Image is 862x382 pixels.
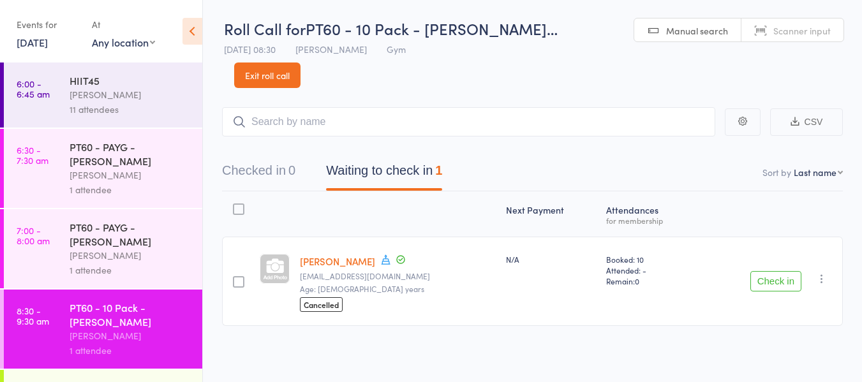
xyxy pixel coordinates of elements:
label: Sort by [762,166,791,179]
a: Exit roll call [234,62,301,88]
small: home@hallmarkcherries.com.au [300,272,496,281]
div: 1 attendee [70,343,191,358]
div: for membership [606,216,694,224]
button: Check in [750,271,801,291]
span: Booked: 10 [606,254,694,265]
a: [PERSON_NAME] [300,254,375,268]
span: PT60 - 10 Pack - [PERSON_NAME]… [306,18,558,39]
div: At [92,14,155,35]
span: Attended: - [606,265,694,275]
span: Cancelled [300,297,343,312]
div: 1 [435,163,442,177]
div: Events for [17,14,79,35]
button: Waiting to check in1 [326,157,442,191]
div: Any location [92,35,155,49]
div: 1 attendee [70,182,191,197]
time: 6:30 - 7:30 am [17,145,48,165]
div: 1 attendee [70,263,191,277]
div: [PERSON_NAME] [70,168,191,182]
div: HIIT45 [70,73,191,87]
span: Manual search [666,24,728,37]
div: PT60 - PAYG - [PERSON_NAME] [70,220,191,248]
span: Scanner input [773,24,831,37]
div: [PERSON_NAME] [70,248,191,263]
a: 7:00 -8:00 amPT60 - PAYG - [PERSON_NAME][PERSON_NAME]1 attendee [4,209,202,288]
a: 6:00 -6:45 amHIIT45[PERSON_NAME]11 attendees [4,62,202,128]
div: N/A [506,254,596,265]
div: Atten­dances [601,197,699,231]
div: [PERSON_NAME] [70,328,191,343]
div: [PERSON_NAME] [70,87,191,102]
span: Age: [DEMOGRAPHIC_DATA] years [300,283,424,294]
a: [DATE] [17,35,48,49]
div: 0 [288,163,295,177]
button: CSV [770,108,843,136]
div: 11 attendees [70,102,191,117]
time: 7:00 - 8:00 am [17,225,50,246]
div: PT60 - PAYG - [PERSON_NAME] [70,140,191,168]
a: 8:30 -9:30 amPT60 - 10 Pack - [PERSON_NAME][PERSON_NAME]1 attendee [4,290,202,369]
span: 0 [635,275,639,286]
input: Search by name [222,107,715,136]
div: Next Payment [501,197,601,231]
span: Remain: [606,275,694,286]
time: 8:30 - 9:30 am [17,305,49,326]
div: Last name [794,166,836,179]
a: 6:30 -7:30 amPT60 - PAYG - [PERSON_NAME][PERSON_NAME]1 attendee [4,129,202,208]
span: [PERSON_NAME] [295,43,367,55]
time: 6:00 - 6:45 am [17,78,50,99]
span: Gym [387,43,406,55]
div: PT60 - 10 Pack - [PERSON_NAME] [70,300,191,328]
span: [DATE] 08:30 [224,43,276,55]
button: Checked in0 [222,157,295,191]
span: Roll Call for [224,18,306,39]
